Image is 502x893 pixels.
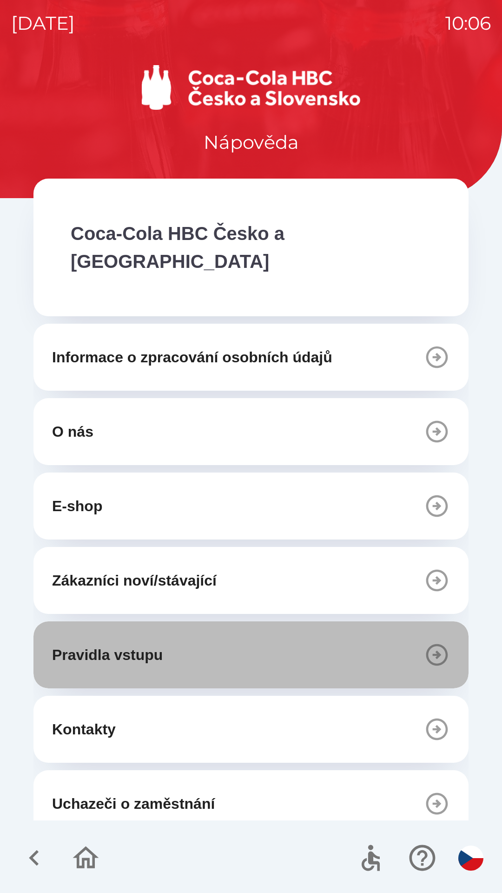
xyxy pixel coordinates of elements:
[33,398,469,465] button: O nás
[52,718,116,740] p: Kontakty
[52,495,102,517] p: E-shop
[52,346,332,368] p: Informace o zpracování osobních údajů
[458,846,483,871] img: cs flag
[33,324,469,391] button: Informace o zpracování osobních údajů
[52,569,217,592] p: Zákazníci noví/stávající
[52,644,163,666] p: Pravidla vstupu
[204,128,299,156] p: Nápověda
[33,547,469,614] button: Zákazníci noví/stávající
[445,9,491,37] p: 10:06
[11,9,75,37] p: [DATE]
[33,473,469,540] button: E-shop
[52,420,93,443] p: O nás
[71,220,431,275] p: Coca-Cola HBC Česko a [GEOGRAPHIC_DATA]
[52,793,215,815] p: Uchazeči o zaměstnání
[33,696,469,763] button: Kontakty
[33,621,469,688] button: Pravidla vstupu
[33,770,469,837] button: Uchazeči o zaměstnání
[33,65,469,110] img: Logo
